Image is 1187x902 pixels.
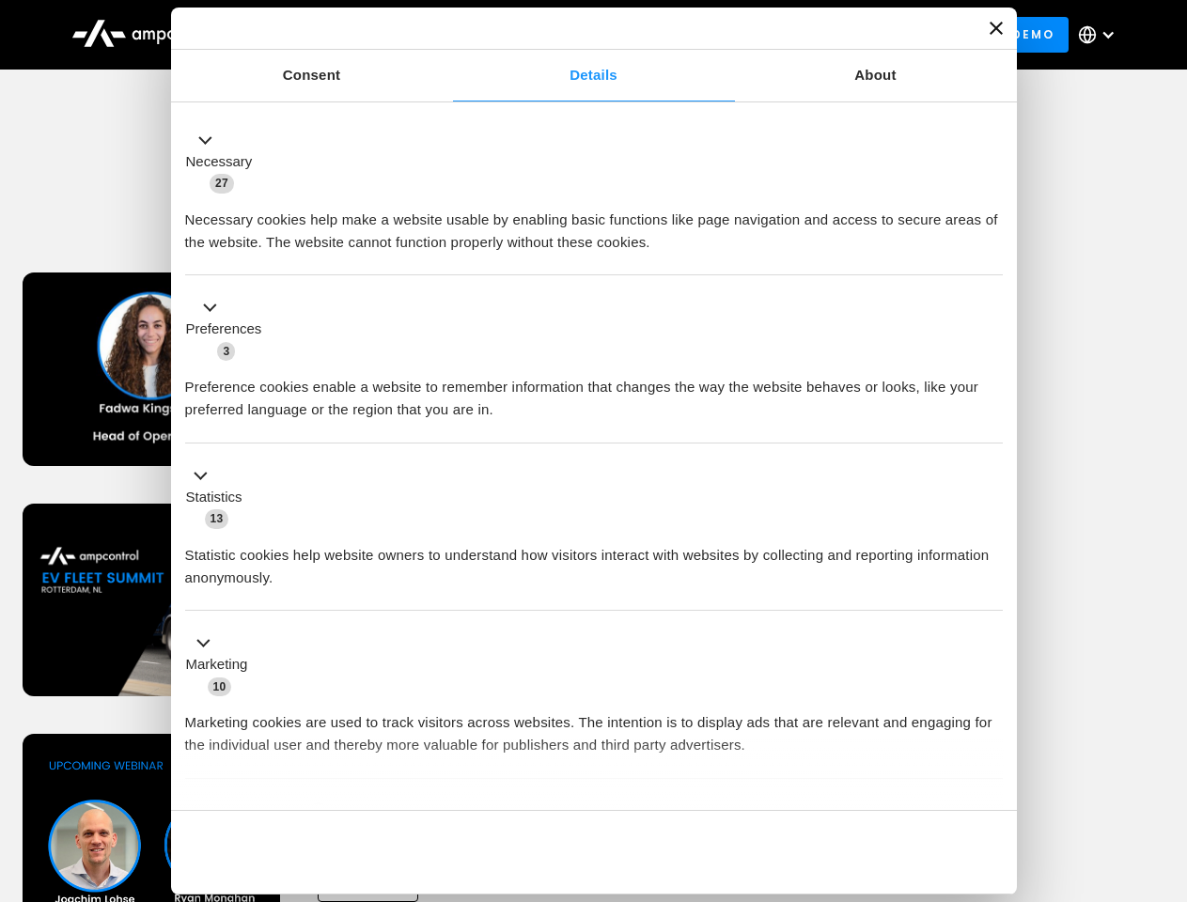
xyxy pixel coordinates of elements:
div: Necessary cookies help make a website usable by enabling basic functions like page navigation and... [185,194,1003,254]
button: Statistics (13) [185,464,254,530]
a: Consent [171,50,453,101]
button: Close banner [990,22,1003,35]
button: Marketing (10) [185,632,259,698]
div: Marketing cookies are used to track visitors across websites. The intention is to display ads tha... [185,697,1003,756]
button: Preferences (3) [185,297,273,363]
h1: Upcoming Webinars [23,190,1165,235]
label: Preferences [186,319,262,340]
button: Necessary (27) [185,129,264,194]
span: 2 [310,802,328,821]
label: Statistics [186,487,242,508]
span: 3 [217,342,235,361]
label: Marketing [186,654,248,676]
button: Unclassified (2) [185,800,339,823]
span: 27 [210,174,234,193]
a: About [735,50,1017,101]
div: Preference cookies enable a website to remember information that changes the way the website beha... [185,362,1003,421]
span: 13 [205,509,229,528]
label: Necessary [186,151,253,173]
button: Okay [732,825,1002,879]
div: Statistic cookies help website owners to understand how visitors interact with websites by collec... [185,530,1003,589]
a: Details [453,50,735,101]
span: 10 [208,677,232,696]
